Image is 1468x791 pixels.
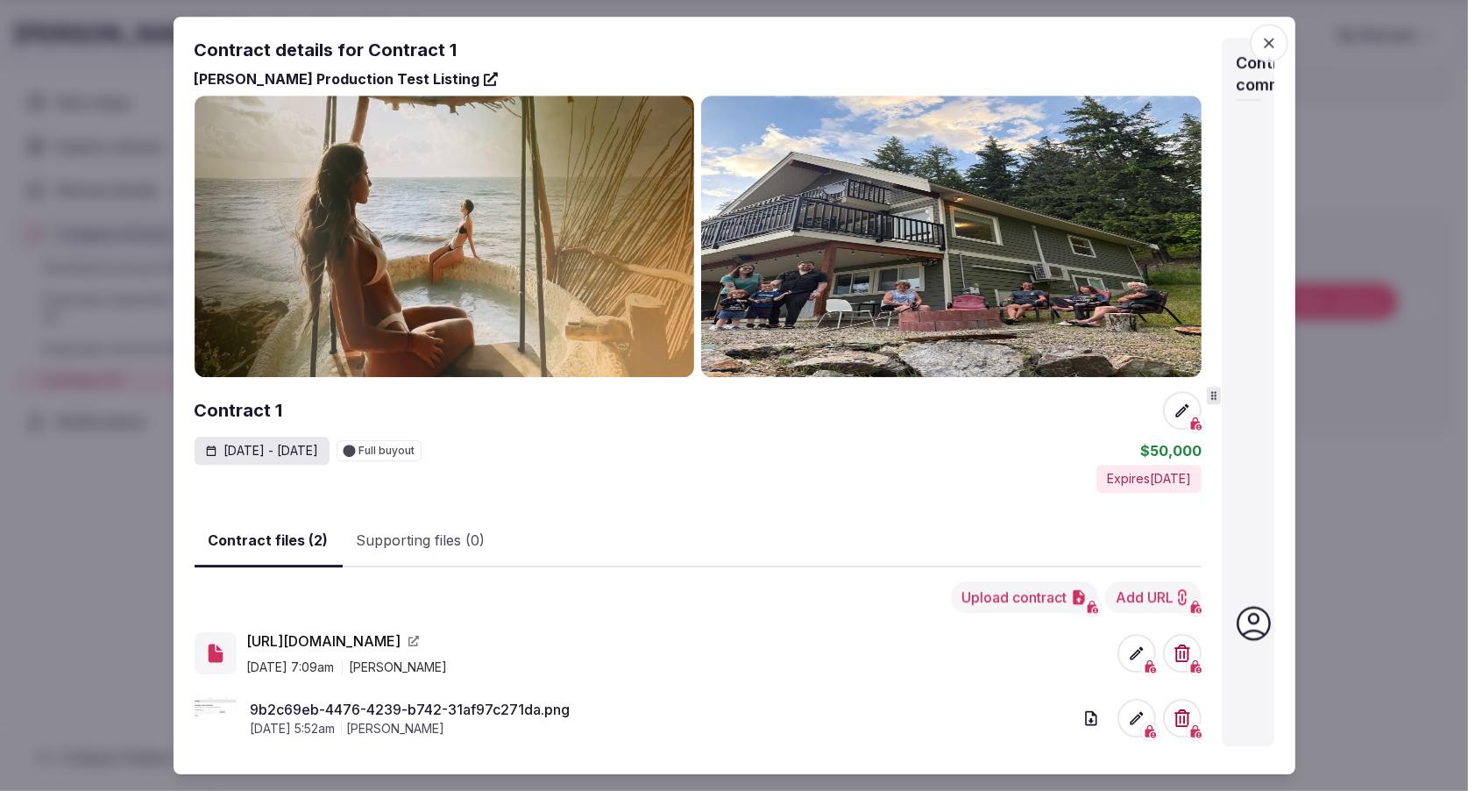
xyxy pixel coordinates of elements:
a: [PERSON_NAME] Production Test Listing [195,69,498,89]
span: [DATE] 5:52am [251,720,336,738]
span: Full buyout [359,445,415,456]
span: Contract comments [1236,53,1317,94]
button: Contract files (2) [195,516,343,567]
p: [DATE] 7:09am [247,659,335,676]
button: Supporting files (0) [343,516,500,567]
a: 9b2c69eb-4476-4239-b742-31af97c271da.png [251,699,1072,720]
div: Expires [DATE] [1096,465,1202,493]
span: [PERSON_NAME] [347,720,445,738]
div: [DATE] - [DATE] [195,438,330,466]
p: [PERSON_NAME] [350,659,448,676]
img: 9b2c69eb-4476-4239-b742-31af97c271da.png [195,697,237,739]
a: [URL][DOMAIN_NAME] [247,631,419,652]
img: Gallery photo 1 [195,96,695,378]
button: Add URL [1105,581,1202,613]
h2: Contract details for Contract 1 [195,38,457,62]
h2: Contract 1 [195,399,283,424]
button: Upload contract [951,581,1098,613]
div: $50,000 [1140,440,1202,461]
img: Gallery photo 2 [701,96,1202,378]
